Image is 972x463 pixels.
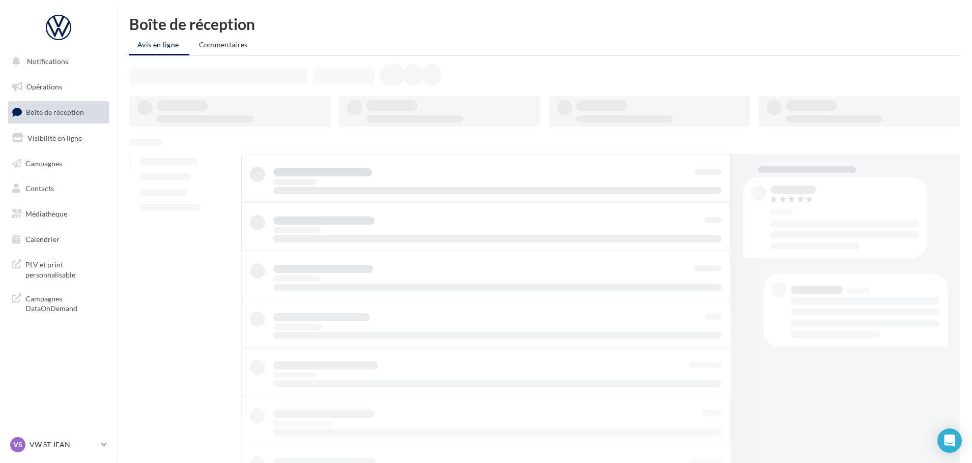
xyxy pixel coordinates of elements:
[6,51,107,72] button: Notifications
[25,184,54,193] span: Contacts
[6,153,111,174] a: Campagnes
[26,82,62,91] span: Opérations
[25,292,105,314] span: Campagnes DataOnDemand
[6,254,111,284] a: PLV et print personnalisable
[25,258,105,280] span: PLV et print personnalisable
[6,229,111,250] a: Calendrier
[26,108,84,116] span: Boîte de réception
[6,288,111,318] a: Campagnes DataOnDemand
[6,203,111,225] a: Médiathèque
[129,16,960,32] div: Boîte de réception
[25,209,67,218] span: Médiathèque
[25,159,62,167] span: Campagnes
[6,101,111,123] a: Boîte de réception
[6,76,111,98] a: Opérations
[6,128,111,149] a: Visibilité en ligne
[199,40,248,49] span: Commentaires
[6,178,111,199] a: Contacts
[13,440,22,450] span: VS
[25,235,60,243] span: Calendrier
[30,440,97,450] p: VW ST JEAN
[27,134,82,142] span: Visibilité en ligne
[27,57,68,66] span: Notifications
[8,435,109,454] a: VS VW ST JEAN
[937,428,962,453] div: Open Intercom Messenger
